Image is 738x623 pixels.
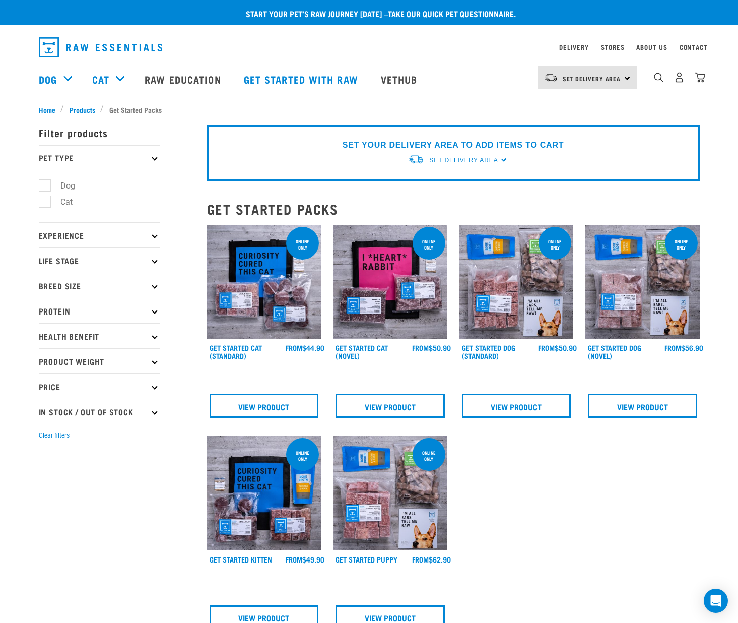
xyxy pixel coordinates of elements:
span: FROM [286,346,302,349]
p: Filter products [39,120,160,145]
a: Cat [92,72,109,87]
button: Clear filters [39,431,70,440]
a: Get Started Cat (Novel) [336,346,388,357]
a: Get Started Kitten [210,557,272,561]
div: $44.90 [286,344,324,352]
p: Health Benefit [39,323,160,348]
img: home-icon-1@2x.png [654,73,663,82]
img: van-moving.png [408,154,424,165]
a: Dog [39,72,57,87]
div: $50.90 [412,344,451,352]
p: Product Weight [39,348,160,373]
img: Assortment Of Raw Essential Products For Cats Including, Blue And Black Tote Bag With "Curiosity ... [207,225,321,339]
div: online only [539,234,571,255]
a: Get Started Puppy [336,557,397,561]
a: Get Started Dog (Novel) [588,346,641,357]
span: FROM [286,557,302,561]
img: NSP Dog Novel Update [585,225,700,339]
a: Get started with Raw [234,59,371,99]
label: Cat [44,196,77,208]
img: NSP Dog Standard Update [459,225,574,339]
a: About Us [636,45,667,49]
a: View Product [336,394,445,418]
p: Experience [39,222,160,247]
span: FROM [664,346,681,349]
div: online only [286,234,319,255]
div: online only [413,445,445,466]
div: $62.90 [412,555,451,564]
a: Home [39,104,61,115]
img: NSP Kitten Update [207,436,321,550]
img: van-moving.png [544,73,558,82]
a: take our quick pet questionnaire. [388,11,516,16]
a: Contact [680,45,708,49]
p: SET YOUR DELIVERY AREA TO ADD ITEMS TO CART [343,139,564,151]
a: Vethub [371,59,430,99]
a: Stores [601,45,625,49]
a: Raw Education [135,59,233,99]
img: user.png [674,72,685,83]
a: Get Started Dog (Standard) [462,346,515,357]
p: Life Stage [39,247,160,273]
span: Set Delivery Area [429,157,498,164]
label: Dog [44,179,79,192]
div: online only [413,234,445,255]
p: Protein [39,298,160,323]
span: Products [70,104,95,115]
a: View Product [588,394,697,418]
span: FROM [412,557,429,561]
img: home-icon@2x.png [695,72,705,83]
span: FROM [538,346,555,349]
span: Home [39,104,55,115]
div: online only [665,234,698,255]
div: Open Intercom Messenger [704,589,728,613]
h2: Get Started Packs [207,201,700,217]
a: Get Started Cat (Standard) [210,346,262,357]
span: Set Delivery Area [563,77,621,80]
img: Raw Essentials Logo [39,37,162,57]
div: $50.90 [538,344,577,352]
nav: breadcrumbs [39,104,700,115]
p: Price [39,373,160,399]
img: NPS Puppy Update [333,436,447,550]
nav: dropdown navigation [31,33,708,61]
a: View Product [462,394,571,418]
a: Products [64,104,100,115]
a: Delivery [559,45,588,49]
a: View Product [210,394,319,418]
div: $56.90 [664,344,703,352]
p: Breed Size [39,273,160,298]
p: In Stock / Out Of Stock [39,399,160,424]
div: online only [286,445,319,466]
p: Pet Type [39,145,160,170]
span: FROM [412,346,429,349]
img: Assortment Of Raw Essential Products For Cats Including, Pink And Black Tote Bag With "I *Heart* ... [333,225,447,339]
div: $49.90 [286,555,324,564]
